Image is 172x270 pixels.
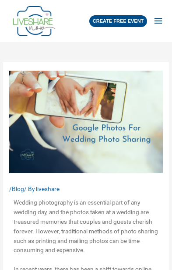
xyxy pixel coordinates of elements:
[9,185,163,194] div: / / By
[12,185,24,192] a: Blog
[36,185,60,192] a: liveshare
[13,6,55,36] img: Group 14 | Live Photo Slideshow for Events | Create Free Events Album for Any Occasion
[89,15,147,27] a: CREATE FREE EVENT
[14,198,158,255] p: Wedding photography is an essential part of any wedding day, and the photos taken at a wedding ar...
[9,71,163,173] img: Google Photos For Wedding Photo Sharing | Live Photo Slideshow for Events | Create Free Events Al...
